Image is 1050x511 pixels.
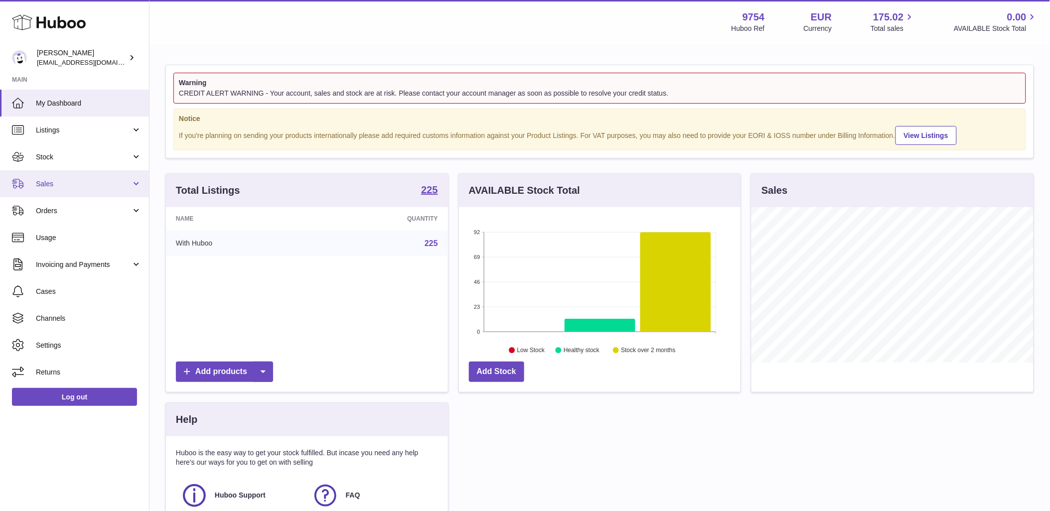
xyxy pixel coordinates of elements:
[421,185,438,197] a: 225
[896,126,957,145] a: View Listings
[12,388,137,406] a: Log out
[954,24,1038,33] span: AVAILABLE Stock Total
[166,231,314,256] td: With Huboo
[474,279,480,285] text: 46
[871,10,915,33] a: 175.02 Total sales
[477,329,480,335] text: 0
[176,413,197,426] h3: Help
[179,78,1021,88] strong: Warning
[873,10,903,24] span: 175.02
[179,125,1021,145] div: If you're planning on sending your products internationally please add required customs informati...
[954,10,1038,33] a: 0.00 AVAILABLE Stock Total
[36,341,142,350] span: Settings
[176,362,273,382] a: Add products
[36,152,131,162] span: Stock
[176,448,438,467] p: Huboo is the easy way to get your stock fulfilled. But incase you need any help here's our ways f...
[732,24,765,33] div: Huboo Ref
[36,126,131,135] span: Listings
[421,185,438,195] strong: 225
[176,184,240,197] h3: Total Listings
[804,24,832,33] div: Currency
[811,10,832,24] strong: EUR
[564,347,600,354] text: Healthy stock
[36,99,142,108] span: My Dashboard
[761,184,787,197] h3: Sales
[36,260,131,269] span: Invoicing and Payments
[312,482,433,509] a: FAQ
[36,179,131,189] span: Sales
[474,304,480,310] text: 23
[474,230,480,236] text: 92
[179,89,1021,98] div: CREDIT ALERT WARNING - Your account, sales and stock are at risk. Please contact your account man...
[314,207,448,230] th: Quantity
[469,362,524,382] a: Add Stock
[621,347,675,354] text: Stock over 2 months
[37,48,127,67] div: [PERSON_NAME]
[181,482,302,509] a: Huboo Support
[12,50,27,65] img: internalAdmin-9754@internal.huboo.com
[166,207,314,230] th: Name
[215,491,266,500] span: Huboo Support
[36,287,142,296] span: Cases
[425,239,438,248] a: 225
[36,206,131,216] span: Orders
[474,255,480,260] text: 69
[36,368,142,377] span: Returns
[871,24,915,33] span: Total sales
[469,184,580,197] h3: AVAILABLE Stock Total
[743,10,765,24] strong: 9754
[37,58,147,66] span: [EMAIL_ADDRESS][DOMAIN_NAME]
[346,491,360,500] span: FAQ
[517,347,545,354] text: Low Stock
[179,114,1021,124] strong: Notice
[1007,10,1027,24] span: 0.00
[36,314,142,323] span: Channels
[36,233,142,243] span: Usage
